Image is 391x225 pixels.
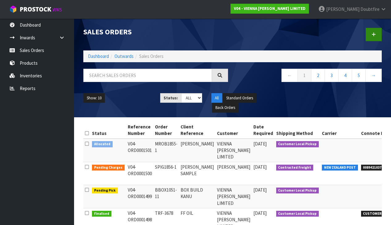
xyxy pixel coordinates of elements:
[83,28,228,36] h1: Sales Orders
[365,69,382,82] a: →
[92,141,113,147] span: Allocated
[88,53,109,59] a: Dashboard
[92,165,125,171] span: Pending Charges
[234,6,306,11] strong: V04 - VIENNA [PERSON_NAME] LIMITED
[179,122,215,139] th: Client Reference
[20,5,51,13] span: ProStock
[276,165,314,171] span: Contracted Freight
[83,93,105,103] button: Show: 10
[320,122,360,139] th: Carrier
[90,122,126,139] th: Status
[325,69,339,82] a: 3
[215,139,252,162] td: VIENNA [PERSON_NAME] LIMITED
[92,188,118,194] span: Pending Pick
[275,122,321,139] th: Shipping Method
[126,139,153,162] td: V04-ORD0001501
[164,95,178,101] strong: Status:
[126,122,153,139] th: Reference Number
[9,5,17,13] img: cube-alt.png
[311,69,325,82] a: 2
[360,6,380,12] span: Doubtfire
[281,69,298,82] a: ←
[276,188,319,194] span: Customer Local Pickup
[276,211,319,217] span: Customer Local Pickup
[326,6,360,12] span: [PERSON_NAME]
[352,69,366,82] a: 5
[179,185,215,208] td: BOX BUILD KANU
[223,93,256,103] button: Standard Orders
[253,187,267,193] span: [DATE]
[252,122,275,139] th: Date Required
[92,211,111,217] span: Finalised
[153,185,179,208] td: BBOX1051-11
[153,162,179,185] td: SPIG1856-1
[215,122,252,139] th: Customer
[338,69,352,82] a: 4
[215,162,252,185] td: [PERSON_NAME]
[126,185,153,208] td: V04-ORD0001499
[215,185,252,208] td: VIENNA [PERSON_NAME] LIMITED
[211,93,222,103] button: All
[179,139,215,162] td: [PERSON_NAME]
[212,103,239,113] button: Back Orders
[126,162,153,185] td: V04-ORD0001500
[253,141,267,147] span: [DATE]
[237,69,382,84] nav: Page navigation
[322,165,358,171] span: NEW ZEALAND POST
[83,69,212,82] input: Search sales orders
[153,139,179,162] td: MROB1855-1
[139,53,164,59] span: Sales Orders
[276,141,319,147] span: Customer Local Pickup
[114,53,134,59] a: Outwards
[179,162,215,185] td: [PERSON_NAME] SAMPLE
[153,122,179,139] th: Order Number
[52,7,62,13] small: WMS
[253,164,267,170] span: [DATE]
[297,69,311,82] a: 1
[253,210,267,216] span: [DATE]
